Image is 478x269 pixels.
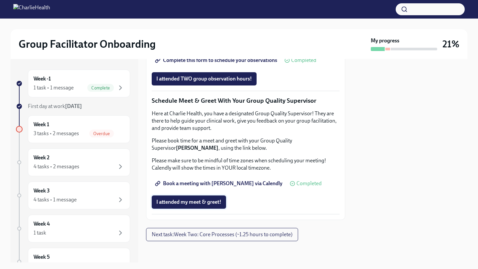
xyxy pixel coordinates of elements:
[89,131,114,136] span: Overdue
[16,148,130,176] a: Week 24 tasks • 2 messages
[34,154,49,161] h6: Week 2
[34,253,50,261] h6: Week 5
[34,229,46,237] div: 1 task
[34,163,79,170] div: 4 tasks • 2 messages
[65,103,82,109] strong: [DATE]
[152,231,292,238] span: Next task : Week Two: Core Processes (~1.25 hours to complete)
[152,177,287,190] a: Book a meeting with [PERSON_NAME] via Calendly
[152,72,257,85] button: I attended TWO group observation hours!
[16,103,130,110] a: First day at work[DATE]
[16,70,130,97] a: Week -11 task • 1 messageComplete
[442,38,459,50] h3: 21%
[371,37,399,44] strong: My progress
[152,96,340,105] p: Schedule Meet & Greet With Your Group Quality Supervisor
[152,137,340,152] p: Please book time for a meet and greet with your Group Quality Supervisor , using the link below.
[296,181,322,186] span: Completed
[176,145,218,151] strong: [PERSON_NAME]
[34,187,50,194] h6: Week 3
[34,121,49,128] h6: Week 1
[156,57,277,64] span: Complete this form to schedule your observations
[28,103,82,109] span: First day at work
[16,182,130,209] a: Week 34 tasks • 1 message
[152,110,340,132] p: Here at Charlie Health, you have a designated Group Quality Supervisor! They are there to help gu...
[146,228,298,241] button: Next task:Week Two: Core Processes (~1.25 hours to complete)
[34,84,74,91] div: 1 task • 1 message
[156,180,282,187] span: Book a meeting with [PERSON_NAME] via Calendly
[152,195,226,209] button: I attended my meet & greet!
[34,75,51,82] h6: Week -1
[16,215,130,242] a: Week 41 task
[34,196,77,203] div: 4 tasks • 1 message
[156,199,221,205] span: I attended my meet & greet!
[152,157,340,172] p: Please make sure to be mindful of time zones when scheduling your meeting! Calendly will show the...
[34,130,79,137] div: 3 tasks • 2 messages
[156,76,252,82] span: I attended TWO group observation hours!
[16,115,130,143] a: Week 13 tasks • 2 messagesOverdue
[87,85,114,90] span: Complete
[291,58,316,63] span: Completed
[13,4,50,15] img: CharlieHealth
[34,220,50,228] h6: Week 4
[152,54,282,67] a: Complete this form to schedule your observations
[19,37,156,51] h2: Group Facilitator Onboarding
